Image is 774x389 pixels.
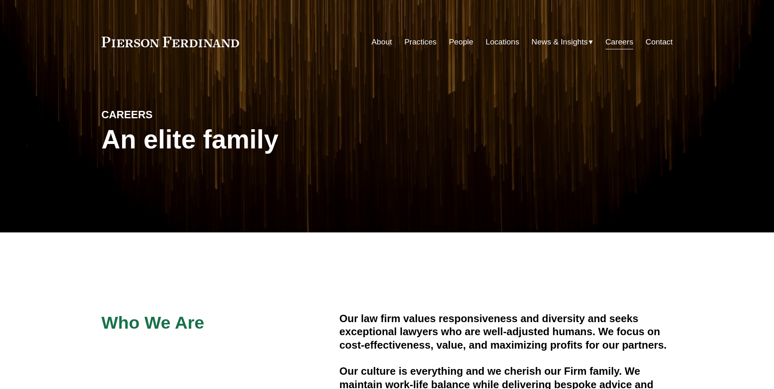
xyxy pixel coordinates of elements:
h4: CAREERS [102,108,244,121]
a: Practices [404,34,437,50]
span: Who We Are [102,313,204,332]
a: Locations [486,34,519,50]
h1: An elite family [102,125,387,155]
h4: Our law firm values responsiveness and diversity and seeks exceptional lawyers who are well-adjus... [339,312,673,351]
a: Contact [645,34,672,50]
a: folder dropdown [532,34,593,50]
a: People [449,34,473,50]
a: Careers [605,34,633,50]
a: About [372,34,392,50]
span: News & Insights [532,35,588,49]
